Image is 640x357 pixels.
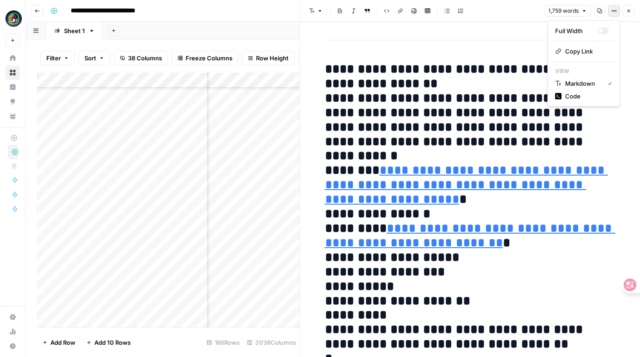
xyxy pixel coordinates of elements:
span: Sort [84,54,96,63]
a: Insights [5,80,20,94]
a: Settings [5,310,20,324]
button: Workspace: Meshy [5,7,20,30]
a: Home [5,51,20,65]
span: Markdown [565,79,601,88]
div: 186 Rows [203,335,243,350]
button: 38 Columns [114,51,168,65]
a: Opportunities [5,94,20,109]
button: Row Height [242,51,295,65]
button: Freeze Columns [172,51,238,65]
span: Add Row [50,338,75,347]
p: View [551,65,616,77]
button: Add Row [37,335,81,350]
span: Code [565,92,609,101]
span: 1,759 words [548,7,579,15]
span: Row Height [256,54,289,63]
span: Copy Link [565,47,609,56]
span: 38 Columns [128,54,162,63]
button: Help + Support [5,339,20,353]
img: Meshy Logo [5,10,22,27]
div: Full Width [555,26,597,35]
a: Sheet 1 [46,22,103,40]
button: Filter [40,51,75,65]
span: Freeze Columns [186,54,232,63]
span: Add 10 Rows [94,338,131,347]
div: 31/38 Columns [243,335,300,350]
a: Browse [5,65,20,80]
a: Your Data [5,109,20,123]
button: Sort [79,51,110,65]
div: Sheet 1 [64,26,85,35]
button: 1,759 words [544,5,591,17]
button: Add 10 Rows [81,335,136,350]
span: Filter [46,54,61,63]
a: Usage [5,324,20,339]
